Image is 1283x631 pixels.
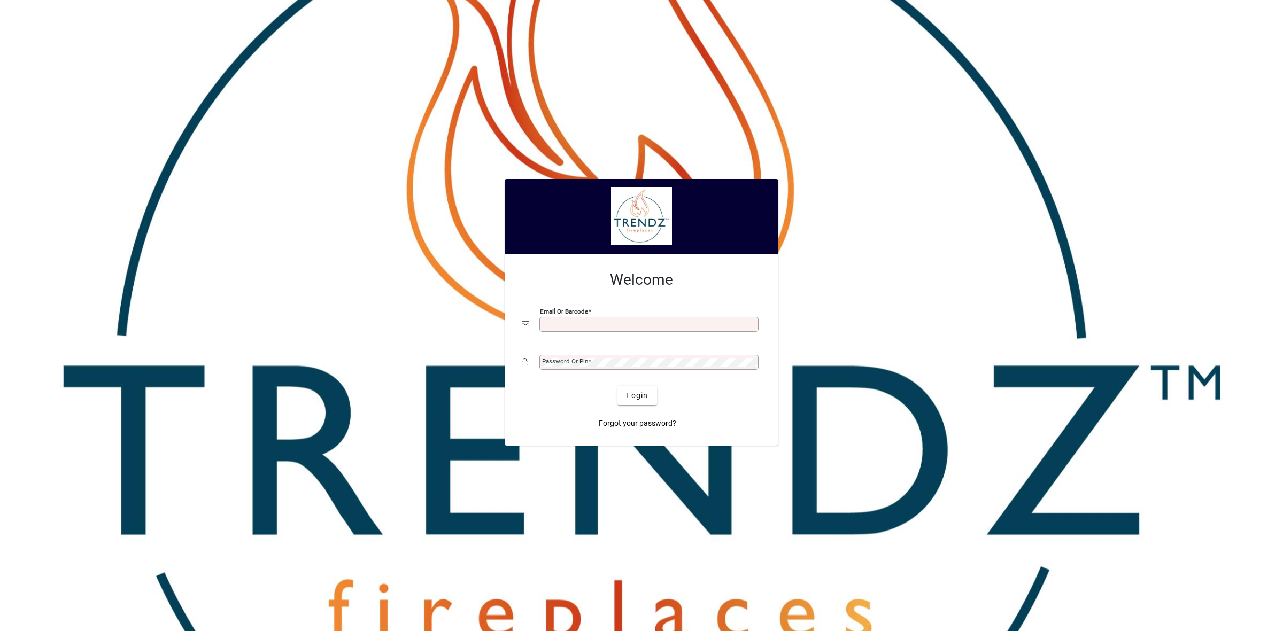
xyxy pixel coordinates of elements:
button: Login [617,386,656,405]
h2: Welcome [522,271,761,289]
mat-label: Email or Barcode [540,308,588,315]
span: Forgot your password? [599,418,676,429]
span: Login [626,390,648,401]
mat-label: Password or Pin [542,357,588,365]
a: Forgot your password? [594,414,681,433]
